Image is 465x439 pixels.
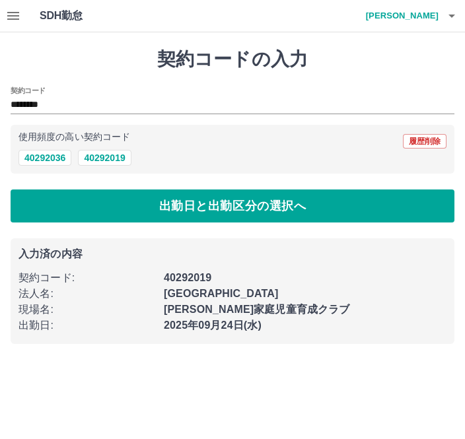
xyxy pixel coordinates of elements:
[164,272,211,283] b: 40292019
[78,150,131,166] button: 40292019
[164,304,350,315] b: [PERSON_NAME]家庭児童育成クラブ
[11,189,454,222] button: 出勤日と出勤区分の選択へ
[18,286,156,302] p: 法人名 :
[403,134,447,149] button: 履歴削除
[18,270,156,286] p: 契約コード :
[18,302,156,318] p: 現場名 :
[18,249,447,259] p: 入力済の内容
[18,133,130,142] p: 使用頻度の高い契約コード
[18,150,71,166] button: 40292036
[11,85,46,96] h2: 契約コード
[11,48,454,71] h1: 契約コードの入力
[164,320,262,331] b: 2025年09月24日(水)
[18,318,156,333] p: 出勤日 :
[164,288,279,299] b: [GEOGRAPHIC_DATA]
